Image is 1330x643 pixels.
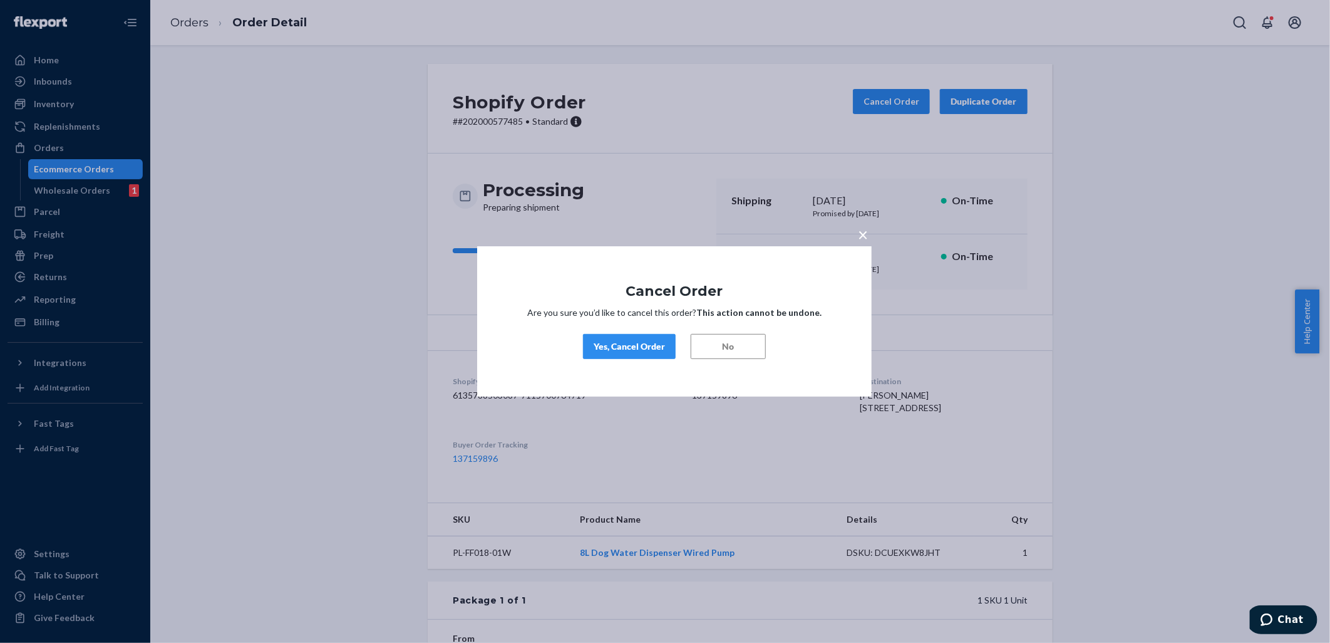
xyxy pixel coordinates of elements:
div: Yes, Cancel Order [594,340,665,353]
span: × [858,224,868,245]
strong: This action cannot be undone. [696,307,822,318]
button: No [691,334,766,359]
h1: Cancel Order [515,284,834,299]
p: Are you sure you’d like to cancel this order? [515,306,834,319]
button: Yes, Cancel Order [583,334,676,359]
iframe: Opens a widget where you can chat to one of our agents [1250,605,1317,637]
